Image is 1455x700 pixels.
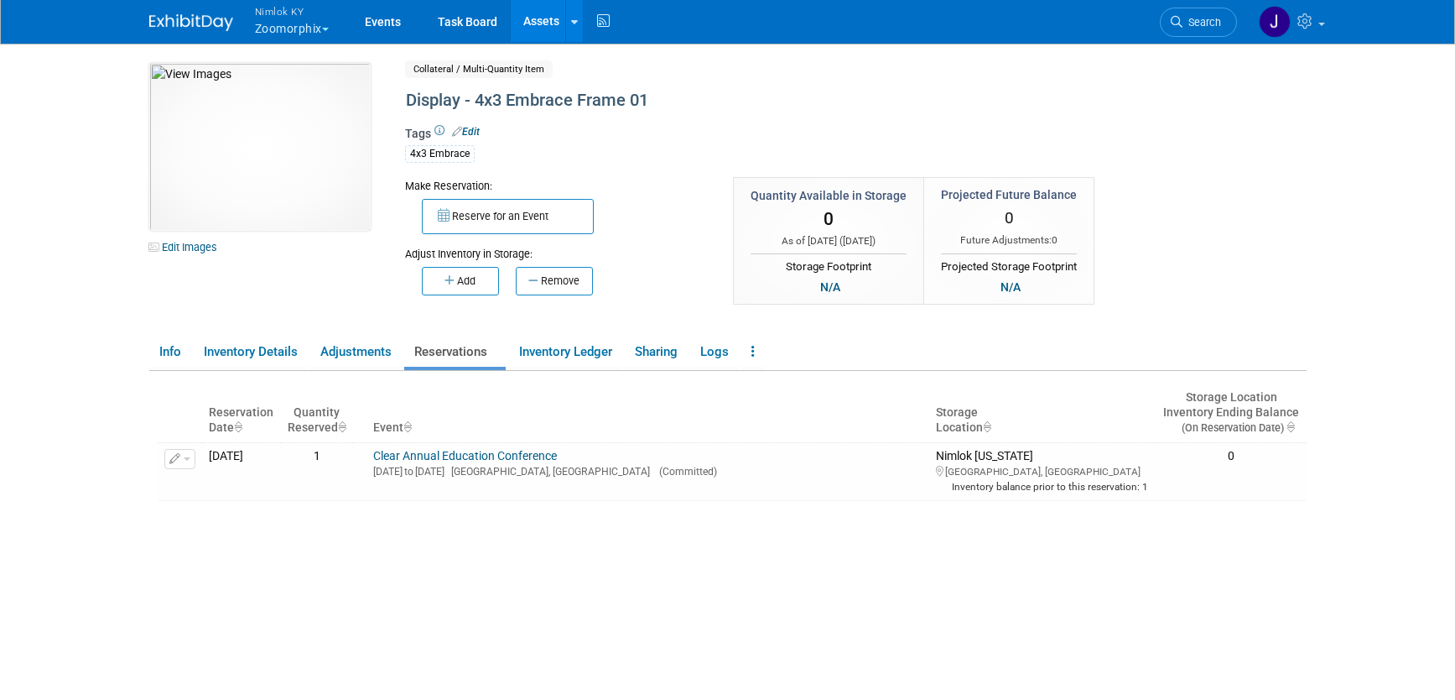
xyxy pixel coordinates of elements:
[690,337,738,367] a: Logs
[149,63,371,231] img: View Images
[149,237,224,258] a: Edit Images
[405,125,1168,174] div: Tags
[405,234,709,262] div: Adjust Inventory in Storage:
[625,337,687,367] a: Sharing
[652,466,717,478] span: (Committed)
[149,14,233,31] img: ExhibitDay
[843,235,872,247] span: [DATE]
[373,463,922,478] div: [DATE] [DATE]
[373,449,557,462] a: Clear Annual Education Conference
[1160,8,1237,37] a: Search
[1156,384,1306,442] th: Storage LocationInventory Ending Balance (On Reservation Date) : activate to sort column ascending
[936,463,1151,478] div: [GEOGRAPHIC_DATA], [GEOGRAPHIC_DATA]
[405,177,709,194] div: Make Reservation:
[516,267,593,295] button: Remove
[995,278,1026,296] div: N/A
[422,199,594,234] button: Reserve for an Event
[1182,16,1221,29] span: Search
[929,384,1157,442] th: Storage Location : activate to sort column ascending
[405,60,553,78] span: Collateral / Multi-Quantity Item
[751,187,907,204] div: Quantity Available in Storage
[194,337,307,367] a: Inventory Details
[1052,234,1057,246] span: 0
[452,126,480,138] a: Edit
[1005,208,1014,227] span: 0
[1163,449,1299,464] div: 0
[281,442,353,500] td: 1
[824,209,834,229] span: 0
[1259,6,1291,38] img: Jamie Dunn
[405,145,475,163] div: 4x3 Embrace
[936,449,1151,494] div: Nimlok [US_STATE]
[941,253,1077,275] div: Projected Storage Footprint
[936,478,1151,494] div: Inventory balance prior to this reservation: 1
[400,86,1168,116] div: Display - 4x3 Embrace Frame 01
[1167,421,1284,434] span: (On Reservation Date)
[404,337,506,367] a: Reservations
[310,337,401,367] a: Adjustments
[815,278,845,296] div: N/A
[202,442,281,500] td: [DATE]
[751,253,907,275] div: Storage Footprint
[149,337,190,367] a: Info
[202,384,281,442] th: ReservationDate : activate to sort column ascending
[941,186,1077,203] div: Projected Future Balance
[281,384,353,442] th: Quantity&nbsp;&nbsp;&nbsp;Reserved : activate to sort column ascending
[255,3,329,20] span: Nimlok KY
[444,466,650,478] span: [GEOGRAPHIC_DATA], [GEOGRAPHIC_DATA]
[751,234,907,248] div: As of [DATE] ( )
[941,233,1077,248] div: Future Adjustments:
[403,466,415,478] span: to
[422,267,499,295] button: Add
[509,337,621,367] a: Inventory Ledger
[366,384,929,442] th: Event : activate to sort column ascending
